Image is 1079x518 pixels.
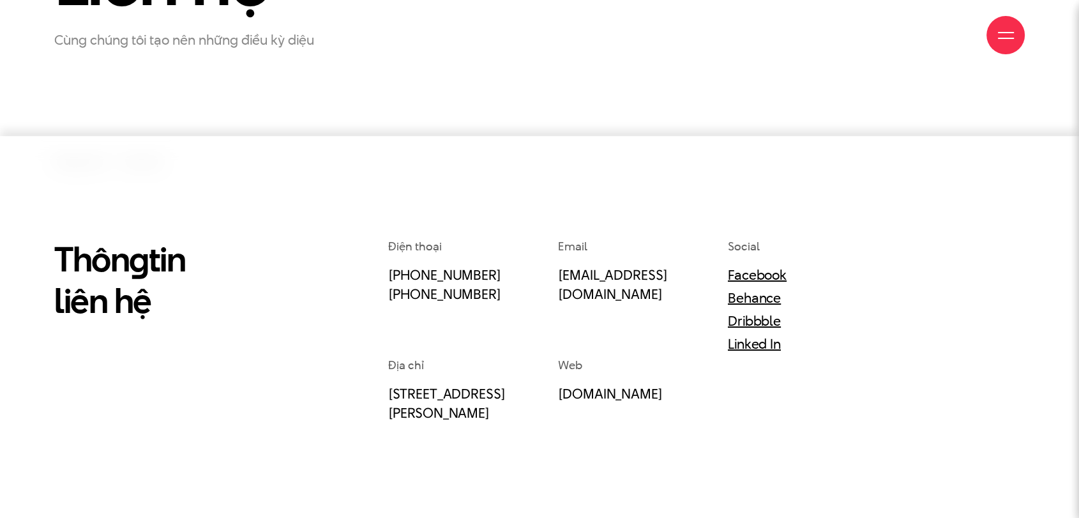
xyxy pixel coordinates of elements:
[558,265,667,303] a: [EMAIL_ADDRESS][DOMAIN_NAME]
[388,238,441,254] span: Điện thoại
[388,265,501,284] a: [PHONE_NUMBER]
[129,235,149,283] en: g
[728,288,781,307] a: Behance
[728,265,787,284] a: Facebook
[54,238,273,321] h2: Thôn tin liên hệ
[388,357,423,373] span: Địa chỉ
[388,284,501,303] a: [PHONE_NUMBER]
[558,357,582,373] span: Web
[558,384,663,403] a: [DOMAIN_NAME]
[388,384,505,422] a: [STREET_ADDRESS][PERSON_NAME]
[728,334,781,353] a: Linked In
[728,311,781,330] a: Dribbble
[558,238,587,254] span: Email
[728,238,759,254] span: Social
